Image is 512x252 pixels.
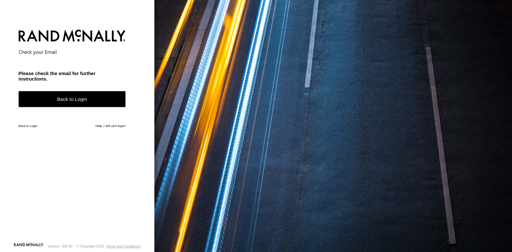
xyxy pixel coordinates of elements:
h2: Check your Email [19,49,126,55]
a: Help, I still can't login! [96,124,126,128]
a: Visit our Website [14,243,43,249]
a: Back to Login [19,124,38,128]
div: © Copyright 2025 - [77,244,141,248]
img: Rand McNally [19,28,126,45]
a: Terms and Conditions [106,244,141,248]
h3: Please check the email for further instructions. [19,71,126,82]
div: Version: 306.00 [48,244,72,248]
a: Back to Login [19,91,126,107]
